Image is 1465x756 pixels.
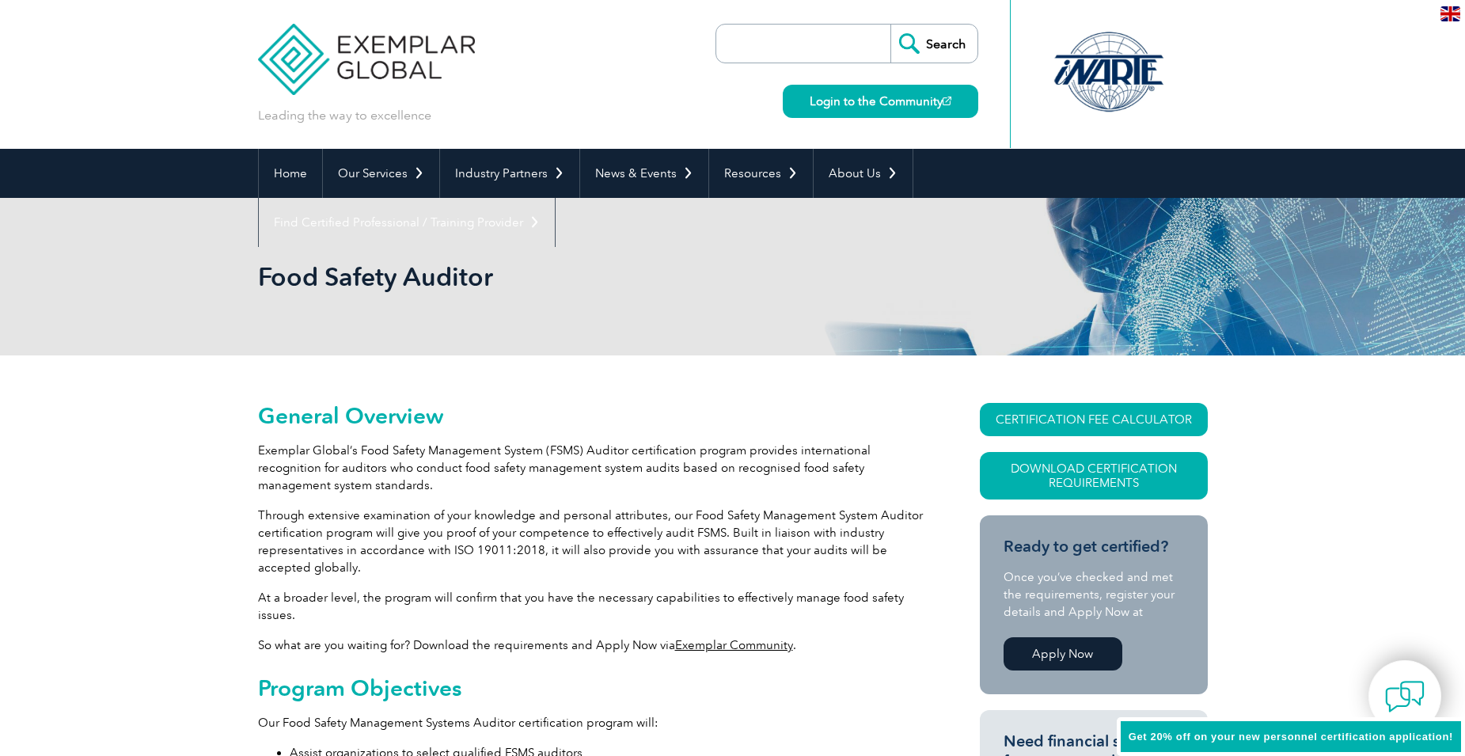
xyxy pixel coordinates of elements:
a: Find Certified Professional / Training Provider [259,198,555,247]
h2: Program Objectives [258,675,923,701]
p: At a broader level, the program will confirm that you have the necessary capabilities to effectiv... [258,589,923,624]
a: About Us [814,149,913,198]
a: Industry Partners [440,149,579,198]
input: Search [890,25,977,63]
a: CERTIFICATION FEE CALCULATOR [980,403,1208,436]
a: Our Services [323,149,439,198]
img: en [1440,6,1460,21]
a: Download Certification Requirements [980,452,1208,500]
a: Apply Now [1004,637,1122,671]
p: Exemplar Global’s Food Safety Management System (FSMS) Auditor certification program provides int... [258,442,923,494]
a: Resources [709,149,813,198]
p: Leading the way to excellence [258,107,431,124]
h1: Food Safety Auditor [258,261,866,292]
span: Get 20% off on your new personnel certification application! [1129,731,1453,743]
a: Home [259,149,322,198]
img: contact-chat.png [1385,677,1425,716]
p: Through extensive examination of your knowledge and personal attributes, our Food Safety Manageme... [258,507,923,576]
p: Our Food Safety Management Systems Auditor certification program will: [258,714,923,731]
p: Once you’ve checked and met the requirements, register your details and Apply Now at [1004,568,1184,621]
img: open_square.png [943,97,951,105]
p: So what are you waiting for? Download the requirements and Apply Now via . [258,636,923,654]
h3: Ready to get certified? [1004,537,1184,557]
a: Exemplar Community [675,638,793,652]
a: News & Events [580,149,708,198]
h2: General Overview [258,403,923,428]
a: Login to the Community [783,85,978,118]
